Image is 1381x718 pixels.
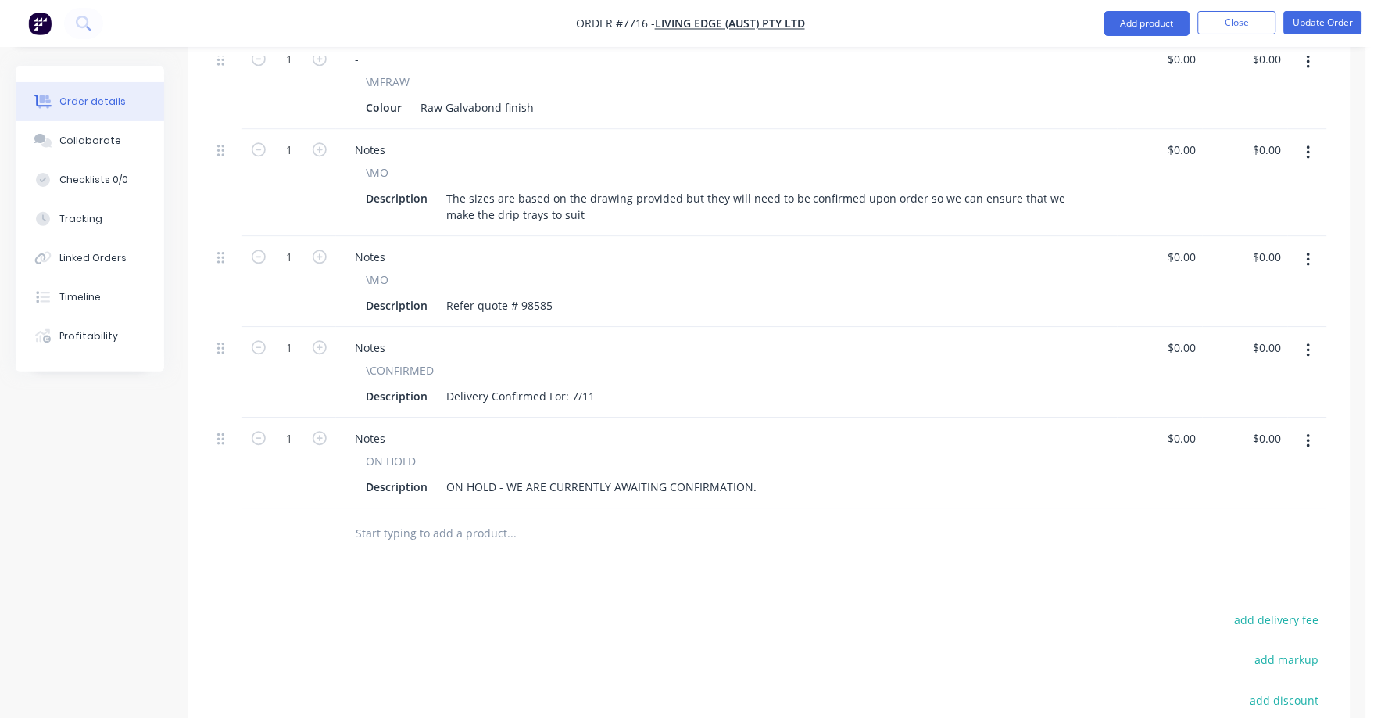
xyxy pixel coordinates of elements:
div: Timeline [59,290,101,304]
span: ON HOLD [366,453,416,469]
div: Notes [342,427,398,450]
div: Order details [59,95,126,109]
span: \CONFIRMED [366,362,434,379]
button: add markup [1247,649,1327,670]
div: Tracking [59,212,102,226]
button: Tracking [16,199,164,239]
div: Delivery Confirmed For: 7/11 [440,385,601,407]
div: Notes [342,336,398,359]
div: Description [360,385,434,407]
img: Factory [28,12,52,35]
div: Colour [360,96,408,119]
span: Order #7716 - [576,16,655,31]
button: Checklists 0/0 [16,160,164,199]
button: add discount [1242,689,1327,710]
button: Profitability [16,317,164,356]
div: Profitability [59,329,118,343]
input: Start typing to add a product... [355,518,667,549]
span: \MFRAW [366,74,410,90]
div: Description [360,476,434,498]
div: Description [360,294,434,317]
button: Timeline [16,278,164,317]
div: - [342,48,371,70]
div: Raw Galvabond finish [414,96,540,119]
div: The sizes are based on the drawing provided but they will need to be confirmed upon order so we c... [440,187,1088,226]
div: Notes [342,138,398,161]
button: Add product [1104,11,1190,36]
div: Collaborate [59,134,121,148]
div: Checklists 0/0 [59,173,128,187]
div: Refer quote # 98585 [440,294,559,317]
div: Description [360,187,434,210]
button: Collaborate [16,121,164,160]
button: add delivery fee [1226,609,1327,630]
button: Linked Orders [16,239,164,278]
button: Close [1198,11,1276,34]
button: Update Order [1284,11,1362,34]
span: \MO [366,164,388,181]
span: \MO [366,271,388,288]
div: Linked Orders [59,251,127,265]
button: Order details [16,82,164,121]
div: Notes [342,246,398,268]
div: ON HOLD - WE ARE CURRENTLY AWAITING CONFIRMATION. [440,476,763,498]
a: Living Edge (Aust) Pty Ltd [655,16,805,31]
